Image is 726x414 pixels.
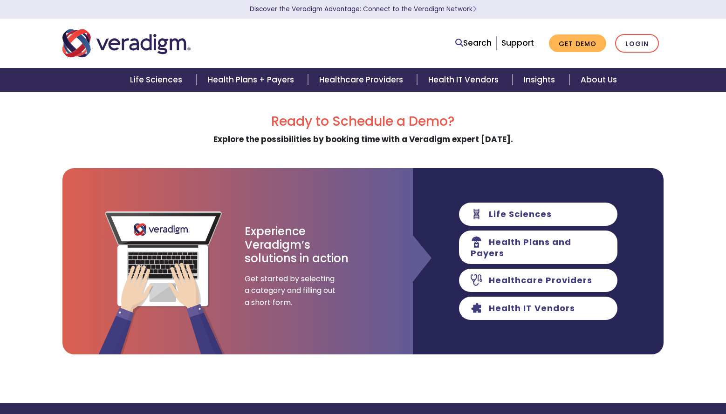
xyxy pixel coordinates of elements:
a: Get Demo [549,34,606,53]
a: Support [501,37,534,48]
span: Learn More [473,5,477,14]
h2: Ready to Schedule a Demo? [62,114,664,129]
a: Search [455,37,492,49]
span: Get started by selecting a category and filling out a short form. [245,273,338,309]
a: Health Plans + Payers [197,68,308,92]
a: About Us [569,68,628,92]
a: Healthcare Providers [308,68,417,92]
h3: Experience Veradigm’s solutions in action [245,225,349,265]
a: Discover the Veradigm Advantage: Connect to the Veradigm NetworkLearn More [250,5,477,14]
a: Login [615,34,659,53]
a: Health IT Vendors [417,68,513,92]
a: Insights [513,68,569,92]
img: Veradigm logo [62,28,191,59]
strong: Explore the possibilities by booking time with a Veradigm expert [DATE]. [213,134,513,145]
a: Life Sciences [119,68,196,92]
